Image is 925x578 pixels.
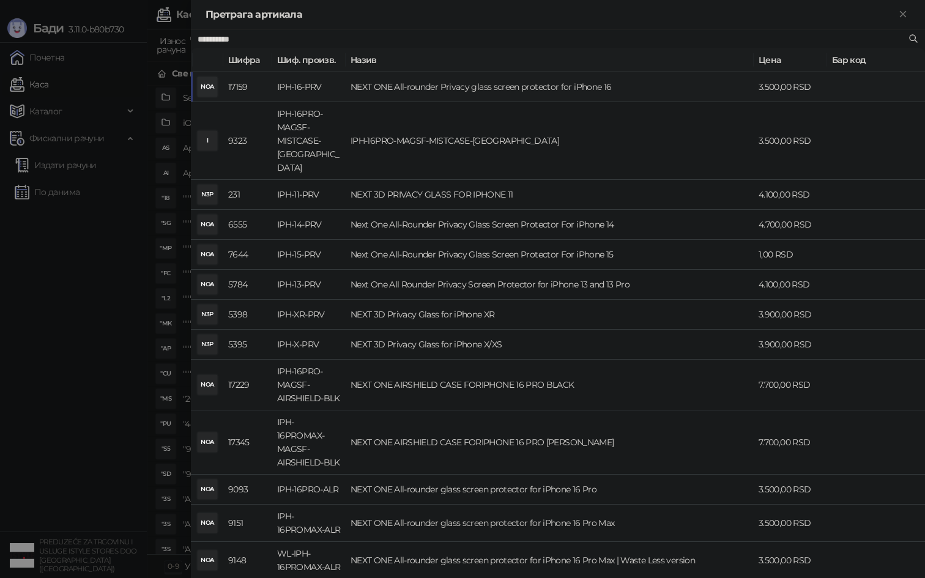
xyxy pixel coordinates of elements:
[346,505,754,542] td: NEXT ONE All-rounder glass screen protector for iPhone 16 Pro Max
[754,475,827,505] td: 3.500,00 RSD
[827,48,925,72] th: Бар код
[223,240,272,270] td: 7644
[198,185,217,204] div: N3P
[346,475,754,505] td: NEXT ONE All-rounder glass screen protector for iPhone 16 Pro
[346,240,754,270] td: Next One All-Rounder Privacy Glass Screen Protector For iPhone 15
[754,270,827,300] td: 4.100,00 RSD
[198,480,217,499] div: NOA
[272,48,346,72] th: Шиф. произв.
[223,360,272,410] td: 17229
[272,72,346,102] td: IPH-16-PRV
[346,48,754,72] th: Назив
[198,77,217,97] div: NOA
[346,102,754,180] td: IPH-16PRO-MAGSF-MISTCASE-[GEOGRAPHIC_DATA]
[223,475,272,505] td: 9093
[272,180,346,210] td: IPH-11-PRV
[272,300,346,330] td: IPH-XR-PRV
[206,7,896,22] div: Претрага артикала
[198,513,217,533] div: NOA
[754,300,827,330] td: 3.900,00 RSD
[346,300,754,330] td: NEXT 3D Privacy Glass for iPhone XR
[754,180,827,210] td: 4.100,00 RSD
[198,245,217,264] div: NOA
[198,275,217,294] div: NOA
[754,102,827,180] td: 3.500,00 RSD
[346,72,754,102] td: NEXT ONE All-rounder Privacy glass screen protector for iPhone 16
[754,330,827,360] td: 3.900,00 RSD
[272,360,346,410] td: IPH-16PRO-MAGSF-AIRSHIELD-BLK
[223,410,272,475] td: 17345
[198,335,217,354] div: N3P
[198,305,217,324] div: N3P
[754,410,827,475] td: 7.700,00 RSD
[272,410,346,475] td: IPH-16PROMAX-MAGSF-AIRSHIELD-BLK
[896,7,910,22] button: Close
[198,550,217,570] div: NOA
[346,360,754,410] td: NEXT ONE AIRSHIELD CASE FORIPHONE 16 PRO BLACK
[223,505,272,542] td: 9151
[346,210,754,240] td: Next One All-Rounder Privacy Glass Screen Protector For iPhone 14
[272,240,346,270] td: IPH-15-PRV
[223,72,272,102] td: 17159
[754,210,827,240] td: 4.700,00 RSD
[272,505,346,542] td: IPH-16PROMAX-ALR
[272,102,346,180] td: IPH-16PRO-MAGSF-MISTCASE-[GEOGRAPHIC_DATA]
[223,330,272,360] td: 5395
[272,270,346,300] td: IPH-13-PRV
[754,505,827,542] td: 3.500,00 RSD
[198,432,217,452] div: NOA
[223,48,272,72] th: Шифра
[754,72,827,102] td: 3.500,00 RSD
[272,330,346,360] td: IPH-X-PRV
[223,180,272,210] td: 231
[223,210,272,240] td: 6555
[198,375,217,395] div: NOA
[346,270,754,300] td: Next One All Rounder Privacy Screen Protector for iPhone 13 and 13 Pro
[272,475,346,505] td: IPH-16PRO-ALR
[754,240,827,270] td: 1,00 RSD
[198,131,217,150] div: I
[754,48,827,72] th: Цена
[346,330,754,360] td: NEXT 3D Privacy Glass for iPhone X/XS
[223,102,272,180] td: 9323
[198,215,217,234] div: NOA
[346,410,754,475] td: NEXT ONE AIRSHIELD CASE FORIPHONE 16 PRO [PERSON_NAME]
[272,210,346,240] td: IPH-14-PRV
[754,360,827,410] td: 7.700,00 RSD
[346,180,754,210] td: NEXT 3D PRIVACY GLASS FOR IPHONE 11
[223,270,272,300] td: 5784
[223,300,272,330] td: 5398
